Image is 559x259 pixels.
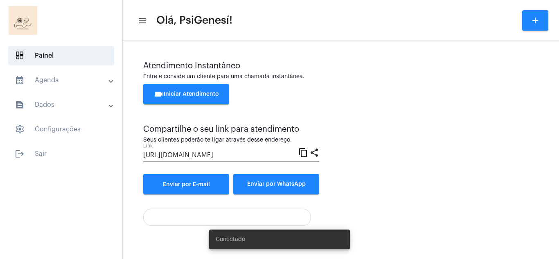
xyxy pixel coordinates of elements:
[216,235,245,243] span: Conectado
[15,149,25,159] mat-icon: sidenav icon
[137,16,146,26] mat-icon: sidenav icon
[163,182,210,187] span: Enviar por E-mail
[15,100,25,110] mat-icon: sidenav icon
[143,84,229,104] button: Iniciar Atendimento
[8,119,114,139] span: Configurações
[143,137,319,143] div: Seus clientes poderão te ligar através desse endereço.
[15,124,25,134] span: sidenav icon
[8,46,114,65] span: Painel
[15,51,25,61] span: sidenav icon
[15,75,109,85] mat-panel-title: Agenda
[143,61,539,70] div: Atendimento Instantâneo
[154,89,164,99] mat-icon: videocam
[530,16,540,25] mat-icon: add
[15,75,25,85] mat-icon: sidenav icon
[5,95,122,115] mat-expansion-panel-header: sidenav iconDados
[143,125,319,134] div: Compartilhe o seu link para atendimento
[156,14,232,27] span: Olá, PsiGenesí!
[15,100,109,110] mat-panel-title: Dados
[7,4,39,37] img: 6b7a58c8-ea08-a5ff-33c7-585ca8acd23f.png
[247,181,306,187] span: Enviar por WhatsApp
[143,174,229,194] a: Enviar por E-mail
[309,147,319,157] mat-icon: share
[298,147,308,157] mat-icon: content_copy
[143,74,539,80] div: Entre e convide um cliente para uma chamada instantânea.
[5,70,122,90] mat-expansion-panel-header: sidenav iconAgenda
[8,144,114,164] span: Sair
[154,91,219,97] span: Iniciar Atendimento
[233,174,319,194] button: Enviar por WhatsApp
